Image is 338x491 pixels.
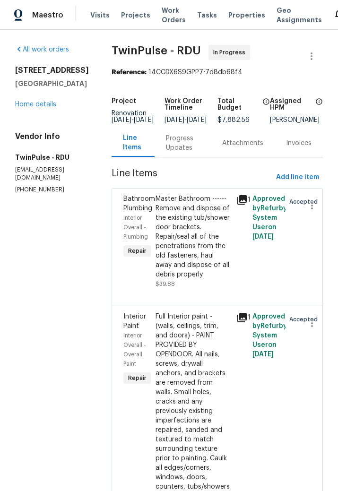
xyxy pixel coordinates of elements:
[270,117,323,123] div: [PERSON_NAME]
[217,98,260,111] h5: Total Budget
[252,351,274,358] span: [DATE]
[165,117,184,123] span: [DATE]
[15,186,89,194] p: [PHONE_NUMBER]
[252,313,287,358] span: Approved by Refurby System User on
[165,117,207,123] span: -
[262,98,270,117] span: The total cost of line items that have been proposed by Opendoor. This sum includes line items th...
[217,117,250,123] span: $7,882.56
[123,313,146,329] span: Interior Paint
[165,98,217,111] h5: Work Order Timeline
[90,10,110,20] span: Visits
[134,117,154,123] span: [DATE]
[166,134,199,153] div: Progress Updates
[124,373,150,383] span: Repair
[276,172,319,183] span: Add line item
[252,196,287,240] span: Approved by Refurby System User on
[124,246,150,256] span: Repair
[156,281,175,287] span: $39.88
[228,10,265,20] span: Properties
[270,98,312,111] h5: Assigned HPM
[121,10,150,20] span: Projects
[112,98,136,104] h5: Project
[112,110,154,123] span: Renovation
[15,66,89,75] h2: [STREET_ADDRESS]
[252,233,274,240] span: [DATE]
[286,138,312,148] div: Invoices
[15,101,56,108] a: Home details
[272,169,323,186] button: Add line item
[197,12,217,18] span: Tasks
[15,46,69,53] a: All work orders
[187,117,207,123] span: [DATE]
[123,133,143,152] div: Line Items
[123,333,146,367] span: Interior Overall - Overall Paint
[15,153,89,162] h5: TwinPulse - RDU
[123,196,155,212] span: Bathroom Plumbing
[112,117,154,123] span: -
[15,132,89,141] h4: Vendor Info
[32,10,63,20] span: Maestro
[289,315,321,324] span: Accepted
[112,169,272,186] span: Line Items
[112,69,147,76] b: Reference:
[213,48,249,57] span: In Progress
[112,68,323,77] div: 14CCDX6S9GPP7-7d8db68f4
[315,98,323,117] span: The hpm assigned to this work order.
[112,117,131,123] span: [DATE]
[277,6,322,25] span: Geo Assignments
[123,215,148,240] span: Interior Overall - Plumbing
[112,45,201,56] span: TwinPulse - RDU
[222,138,263,148] div: Attachments
[162,6,186,25] span: Work Orders
[15,166,89,182] p: [EMAIL_ADDRESS][DOMAIN_NAME]
[156,194,230,279] div: Master Bathroom ------ Remove and dispose of the existing tub/shower door brackets. Repair/seal a...
[15,79,89,88] h5: [GEOGRAPHIC_DATA]
[236,194,247,206] div: 1
[289,197,321,207] span: Accepted
[236,312,247,323] div: 1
